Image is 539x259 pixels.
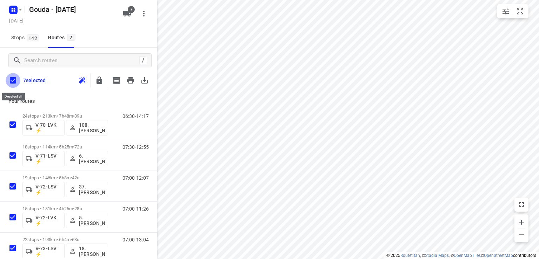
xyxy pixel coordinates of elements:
p: 6. [PERSON_NAME] [79,153,105,164]
p: Your routes [8,98,149,105]
li: © 2025 , © , © © contributors [386,253,536,258]
span: 142 [27,34,39,41]
p: V-70-LVK ⚡ [35,122,61,133]
p: 07:00-13:04 [122,237,149,243]
button: 5. [PERSON_NAME] [66,213,108,228]
span: Select [6,210,20,224]
p: 06:30-14:17 [122,113,149,119]
p: V-72-LSV ⚡ [35,184,61,195]
span: Print routes [124,73,138,87]
a: OpenStreetMap [484,253,513,258]
span: Select [6,241,20,255]
span: Print shipping labels [109,73,124,87]
p: 37.[PERSON_NAME] [79,184,105,195]
p: V-73-LSV ⚡ [35,246,61,257]
span: • [71,175,72,180]
span: • [73,113,74,119]
p: 18 stops • 114km • 5h25m [22,144,108,150]
p: 07:30-12:55 [122,144,149,150]
span: Reoptimize routes [75,73,89,87]
span: Select [6,179,20,193]
p: 24 stops • 213km • 7h48m [22,113,108,119]
p: V-72-LVK ⚡ [35,215,61,226]
span: 7 [128,6,135,13]
span: Select [6,118,20,132]
div: small contained button group [497,4,528,18]
span: Download routes [138,73,152,87]
button: V-72-LVK ⚡ [22,213,65,228]
p: 18.[PERSON_NAME] [79,246,105,257]
h5: Project date [6,16,26,25]
span: 63u [72,237,79,242]
a: OpenMapTiles [454,253,481,258]
span: • [73,206,74,211]
a: Stadia Maps [425,253,449,258]
p: 07:00-11:26 [122,206,149,212]
span: • [71,237,72,242]
button: V-71-LSV ⚡ [22,151,65,166]
button: V-72-LSV ⚡ [22,182,65,197]
p: 7 selected [23,78,46,83]
span: 42u [72,175,79,180]
span: Select [6,148,20,162]
p: 15 stops • 131km • 4h26m [22,206,108,211]
span: 39u [74,113,82,119]
a: Routetitan [400,253,420,258]
button: 6. [PERSON_NAME] [66,151,108,166]
span: 28u [74,206,82,211]
span: 72u [74,144,82,150]
h5: Rename [26,4,117,15]
button: Map settings [499,4,513,18]
button: 7 [120,7,134,21]
div: Routes [48,33,77,42]
p: 07:00-12:07 [122,175,149,181]
p: 108.[PERSON_NAME] [79,122,105,133]
button: V-73-LSV ⚡ [22,244,65,259]
p: V-71-LSV ⚡ [35,153,61,164]
button: V-70-LVK ⚡ [22,120,65,135]
p: 5. [PERSON_NAME] [79,215,105,226]
span: • [73,144,74,150]
button: 18.[PERSON_NAME] [66,244,108,259]
input: Search routes [24,55,139,66]
p: 22 stops • 193km • 6h4m [22,237,108,242]
button: 108.[PERSON_NAME] [66,120,108,135]
span: 7 [67,34,75,41]
span: Stops [11,33,41,42]
button: Lock routes [92,73,106,87]
p: 19 stops • 146km • 5h8m [22,175,108,180]
div: / [139,57,147,64]
button: 37.[PERSON_NAME] [66,182,108,197]
button: Fit zoom [513,4,527,18]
